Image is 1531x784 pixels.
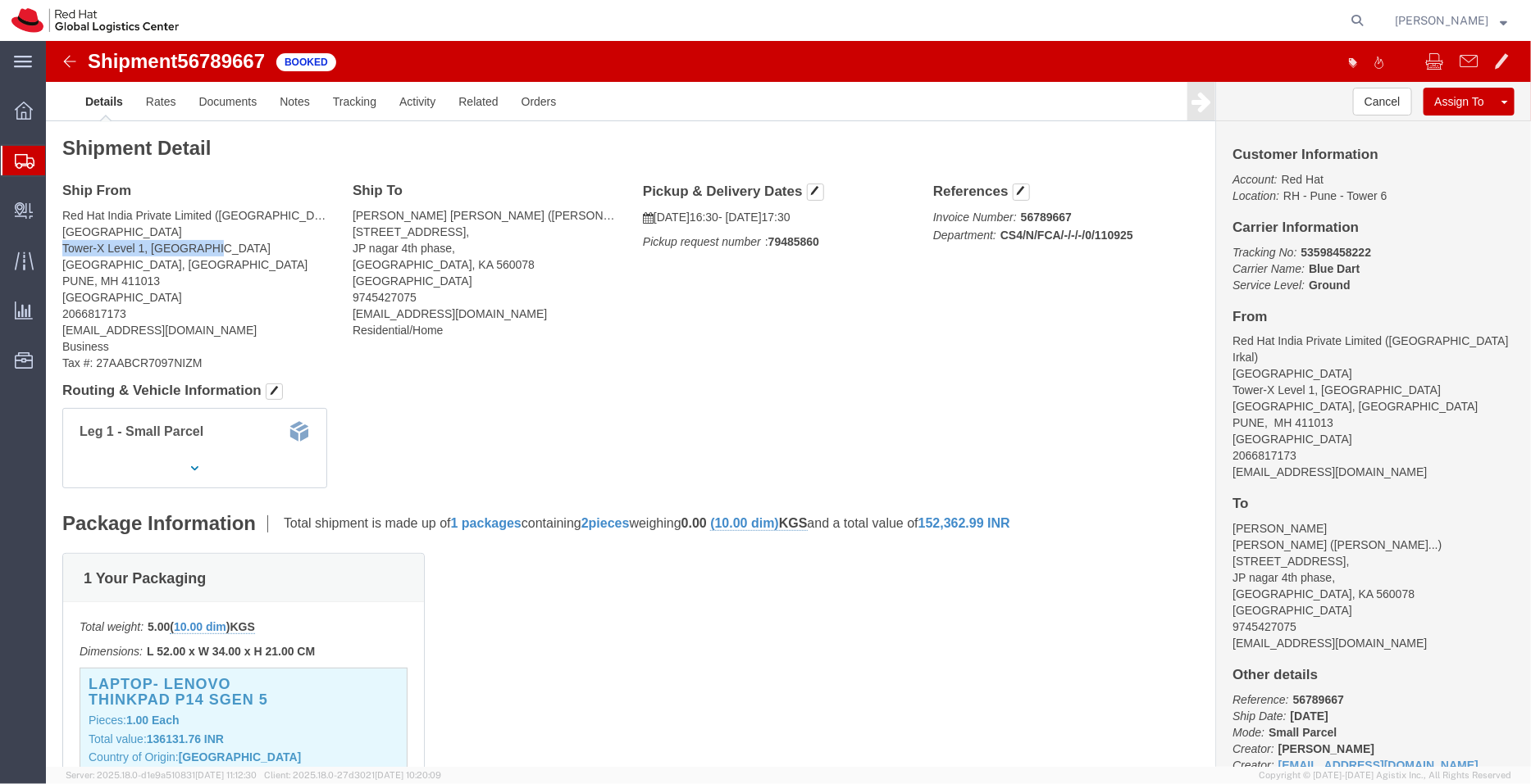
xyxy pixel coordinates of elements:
button: [PERSON_NAME] [1394,11,1508,30]
span: Server: 2025.18.0-d1e9a510831 [66,770,257,780]
span: Pallav Sen Gupta [1395,11,1488,29]
span: [DATE] 11:12:30 [195,770,257,780]
span: Client: 2025.18.0-27d3021 [264,770,441,780]
span: [DATE] 10:20:09 [375,770,441,780]
img: logo [11,8,179,33]
iframe: FS Legacy Container [46,41,1531,767]
span: Copyright © [DATE]-[DATE] Agistix Inc., All Rights Reserved [1259,768,1511,782]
